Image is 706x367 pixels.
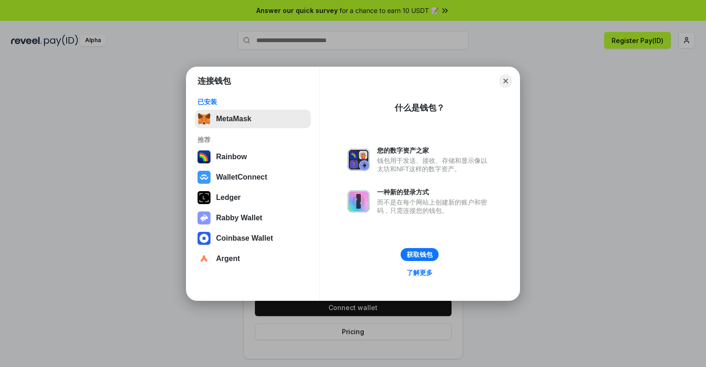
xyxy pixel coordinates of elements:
div: Rabby Wallet [216,214,262,222]
button: Rainbow [195,148,311,166]
div: 已安装 [198,98,308,106]
div: 而不是在每个网站上创建新的账户和密码，只需连接您的钱包。 [377,198,492,215]
div: Rainbow [216,153,247,161]
img: svg+xml,%3Csvg%20xmlns%3D%22http%3A%2F%2Fwww.w3.org%2F2000%2Fsvg%22%20width%3D%2228%22%20height%3... [198,191,211,204]
img: svg+xml,%3Csvg%20width%3D%2228%22%20height%3D%2228%22%20viewBox%3D%220%200%2028%2028%22%20fill%3D... [198,252,211,265]
button: Argent [195,249,311,268]
div: 什么是钱包？ [395,102,445,113]
img: svg+xml,%3Csvg%20xmlns%3D%22http%3A%2F%2Fwww.w3.org%2F2000%2Fsvg%22%20fill%3D%22none%22%20viewBox... [347,149,370,171]
div: MetaMask [216,115,251,123]
button: MetaMask [195,110,311,128]
div: 您的数字资产之家 [377,146,492,155]
button: Rabby Wallet [195,209,311,227]
div: 钱包用于发送、接收、存储和显示像以太坊和NFT这样的数字资产。 [377,156,492,173]
h1: 连接钱包 [198,75,231,87]
button: Close [499,75,512,87]
div: WalletConnect [216,173,267,181]
div: 了解更多 [407,268,433,277]
a: 了解更多 [401,267,438,279]
img: svg+xml,%3Csvg%20width%3D%2228%22%20height%3D%2228%22%20viewBox%3D%220%200%2028%2028%22%20fill%3D... [198,171,211,184]
button: 获取钱包 [401,248,439,261]
img: svg+xml,%3Csvg%20width%3D%22120%22%20height%3D%22120%22%20viewBox%3D%220%200%20120%20120%22%20fil... [198,150,211,163]
div: 一种新的登录方式 [377,188,492,196]
img: svg+xml,%3Csvg%20xmlns%3D%22http%3A%2F%2Fwww.w3.org%2F2000%2Fsvg%22%20fill%3D%22none%22%20viewBox... [347,190,370,212]
div: Coinbase Wallet [216,234,273,243]
button: Coinbase Wallet [195,229,311,248]
div: 获取钱包 [407,250,433,259]
button: Ledger [195,188,311,207]
button: WalletConnect [195,168,311,187]
img: svg+xml,%3Csvg%20width%3D%2228%22%20height%3D%2228%22%20viewBox%3D%220%200%2028%2028%22%20fill%3D... [198,232,211,245]
div: Ledger [216,193,241,202]
img: svg+xml,%3Csvg%20xmlns%3D%22http%3A%2F%2Fwww.w3.org%2F2000%2Fsvg%22%20fill%3D%22none%22%20viewBox... [198,211,211,224]
div: 推荐 [198,136,308,144]
div: Argent [216,255,240,263]
img: svg+xml,%3Csvg%20fill%3D%22none%22%20height%3D%2233%22%20viewBox%3D%220%200%2035%2033%22%20width%... [198,112,211,125]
